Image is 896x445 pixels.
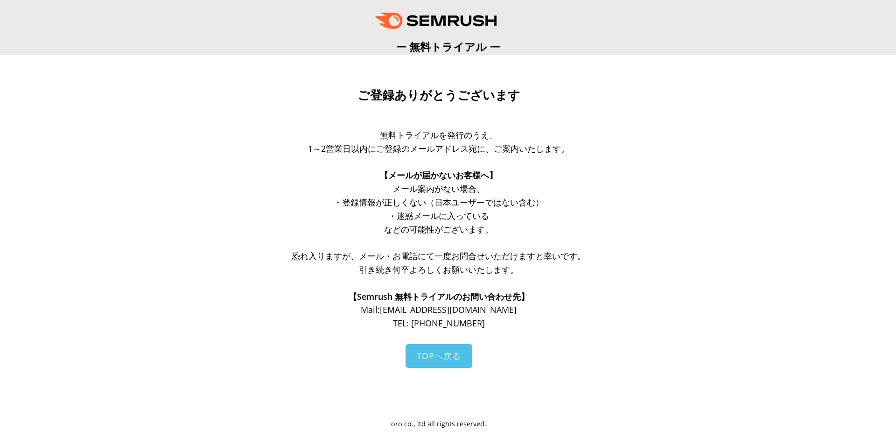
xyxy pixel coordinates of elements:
[393,318,485,329] span: TEL: [PHONE_NUMBER]
[384,224,493,235] span: などの可能性がございます。
[334,197,544,208] span: ・登録情報が正しくない（日本ユーザーではない含む）
[406,344,472,368] a: TOPへ戻る
[392,183,485,194] span: メール案内がない場合、
[308,143,569,154] span: 1～2営業日以内にご登録のメールアドレス宛に、ご案内いたします。
[292,250,586,261] span: 恐れ入りますが、メール・お電話にて一度お問合せいただけますと幸いです。
[359,264,518,275] span: 引き続き何卒よろしくお願いいたします。
[417,350,461,361] span: TOPへ戻る
[388,210,489,221] span: ・迷惑メールに入っている
[380,129,497,141] span: 無料トライアルを発行のうえ、
[391,419,486,428] span: oro co., ltd all rights reserved.
[361,304,517,315] span: Mail: [EMAIL_ADDRESS][DOMAIN_NAME]
[380,170,497,181] span: 【メールが届かないお客様へ】
[357,88,520,102] span: ご登録ありがとうございます
[349,291,529,302] span: 【Semrush 無料トライアルのお問い合わせ先】
[396,39,500,54] span: ー 無料トライアル ー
